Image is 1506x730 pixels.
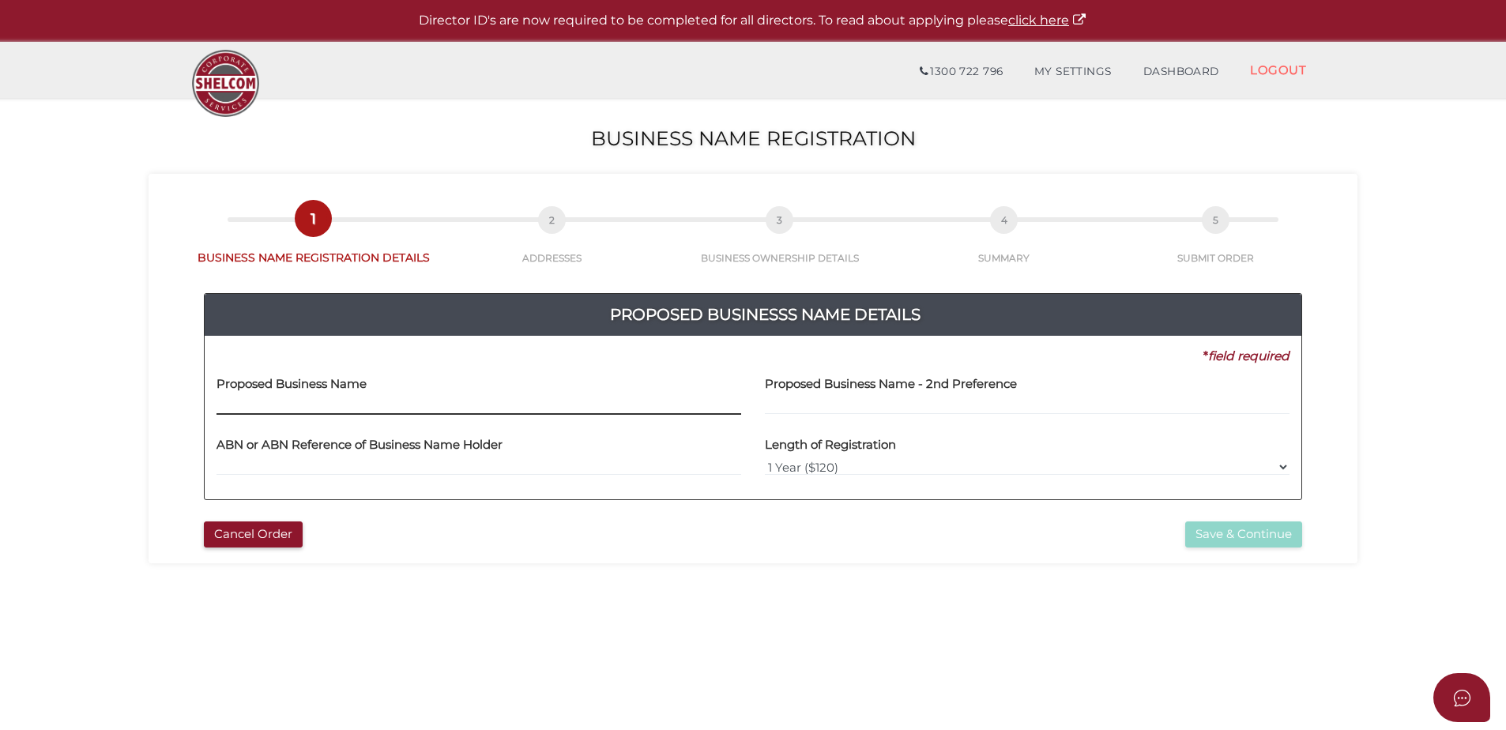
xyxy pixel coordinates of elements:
[765,438,896,452] h4: Length of Registration
[216,438,503,452] h4: ABN or ABN Reference of Business Name Holder
[904,56,1018,88] a: 1300 722 796
[188,222,439,265] a: 1BUSINESS NAME REGISTRATION DETAILS
[1208,348,1290,363] i: field required
[216,378,367,391] h4: Proposed Business Name
[216,302,1313,327] h4: Proposed Businesss Name Details
[40,12,1466,30] p: Director ID's are now required to be completed for all directors. To read about applying please
[1433,673,1490,722] button: Open asap
[1234,54,1322,86] a: LOGOUT
[765,378,1017,391] h4: Proposed Business Name - 2nd Preference
[1128,56,1235,88] a: DASHBOARD
[1185,521,1302,547] button: Save & Continue
[1008,13,1087,28] a: click here
[1113,224,1318,265] a: 5SUBMIT ORDER
[990,206,1018,234] span: 4
[766,206,793,234] span: 3
[895,224,1113,265] a: 4SUMMARY
[538,206,566,234] span: 2
[204,521,303,547] button: Cancel Order
[184,42,267,125] img: Logo
[1018,56,1128,88] a: MY SETTINGS
[439,224,665,265] a: 2ADDRESSES
[299,205,327,232] span: 1
[665,224,894,265] a: 3BUSINESS OWNERSHIP DETAILS
[1202,206,1229,234] span: 5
